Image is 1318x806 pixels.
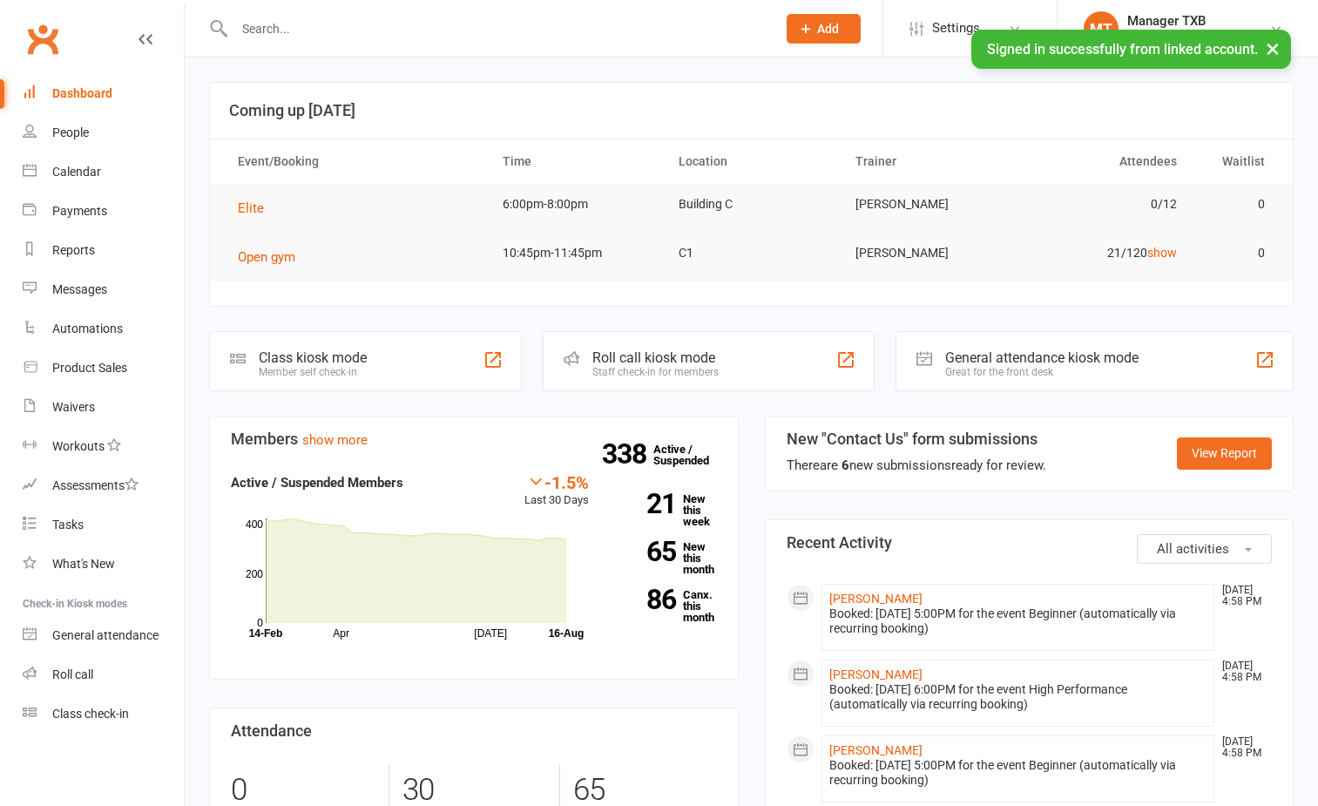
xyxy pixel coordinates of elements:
button: × [1257,30,1288,67]
div: MT [1084,11,1119,46]
a: show [1147,246,1177,260]
div: General attendance [52,628,159,642]
div: Workouts [52,439,105,453]
th: Location [663,139,840,184]
a: General attendance kiosk mode [23,616,184,655]
td: 10:45pm-11:45pm [487,233,664,274]
div: Dashboard [52,86,112,100]
h3: Attendance [231,722,717,740]
a: Product Sales [23,349,184,388]
a: Calendar [23,152,184,192]
input: Search... [229,17,764,41]
a: View Report [1177,437,1272,469]
a: Automations [23,309,184,349]
a: 86Canx. this month [615,589,717,623]
h3: Recent Activity [787,534,1273,552]
div: Roll call [52,667,93,681]
strong: Active / Suspended Members [231,475,403,491]
div: There are new submissions ready for review. [787,455,1046,476]
button: All activities [1137,534,1272,564]
div: Roll call kiosk mode [592,349,719,366]
div: General attendance kiosk mode [945,349,1139,366]
th: Time [487,139,664,184]
a: Waivers [23,388,184,427]
td: 0/12 [1016,184,1193,225]
h3: New "Contact Us" form submissions [787,430,1046,448]
strong: 6 [841,457,849,473]
td: 21/120 [1016,233,1193,274]
div: Messages [52,282,107,296]
div: -1.5% [524,472,589,491]
strong: 65 [615,538,676,565]
div: Class check-in [52,707,129,721]
a: Class kiosk mode [23,694,184,734]
td: [PERSON_NAME] [840,233,1017,274]
a: Tasks [23,505,184,545]
td: Building C [663,184,840,225]
button: Add [787,14,861,44]
div: Booked: [DATE] 5:00PM for the event Beginner (automatically via recurring booking) [829,606,1207,636]
div: Last 30 Days [524,472,589,510]
div: [US_STATE]-Badminton [1127,29,1252,44]
h3: Coming up [DATE] [229,102,1274,119]
div: Product Sales [52,361,127,375]
button: Elite [238,198,276,219]
span: Settings [932,9,980,48]
time: [DATE] 4:58 PM [1213,736,1271,759]
div: Calendar [52,165,101,179]
div: Waivers [52,400,95,414]
time: [DATE] 4:58 PM [1213,585,1271,607]
a: Roll call [23,655,184,694]
div: What's New [52,557,115,571]
a: Workouts [23,427,184,466]
h3: Members [231,430,717,448]
strong: 21 [615,491,676,517]
span: Add [817,22,839,36]
a: 21New this week [615,493,717,527]
a: [PERSON_NAME] [829,743,923,757]
div: Member self check-in [259,366,367,378]
a: Payments [23,192,184,231]
td: C1 [663,233,840,274]
span: Elite [238,200,264,216]
div: Staff check-in for members [592,366,719,378]
div: People [52,125,89,139]
div: Automations [52,322,123,335]
button: Open gym [238,247,308,268]
a: Dashboard [23,74,184,113]
strong: 338 [602,441,653,467]
a: What's New [23,545,184,584]
th: Trainer [840,139,1017,184]
time: [DATE] 4:58 PM [1213,660,1271,683]
span: All activities [1157,541,1229,557]
div: Payments [52,204,107,218]
a: [PERSON_NAME] [829,667,923,681]
div: Assessments [52,478,139,492]
div: Great for the front desk [945,366,1139,378]
div: Booked: [DATE] 5:00PM for the event Beginner (automatically via recurring booking) [829,758,1207,788]
a: 65New this month [615,541,717,575]
a: Messages [23,270,184,309]
th: Event/Booking [222,139,487,184]
strong: 86 [615,586,676,613]
a: Assessments [23,466,184,505]
th: Attendees [1016,139,1193,184]
a: 338Active / Suspended [653,430,730,479]
div: Class kiosk mode [259,349,367,366]
td: [PERSON_NAME] [840,184,1017,225]
div: Booked: [DATE] 6:00PM for the event High Performance (automatically via recurring booking) [829,682,1207,712]
span: Open gym [238,249,295,265]
a: Clubworx [21,17,64,61]
span: Signed in successfully from linked account. [987,41,1258,58]
a: show more [302,432,368,448]
td: 0 [1193,184,1281,225]
div: Tasks [52,518,84,532]
th: Waitlist [1193,139,1281,184]
a: [PERSON_NAME] [829,592,923,606]
td: 0 [1193,233,1281,274]
div: Manager TXB [1127,13,1252,29]
td: 6:00pm-8:00pm [487,184,664,225]
div: Reports [52,243,95,257]
a: People [23,113,184,152]
a: Reports [23,231,184,270]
